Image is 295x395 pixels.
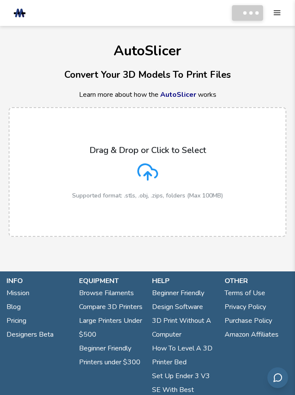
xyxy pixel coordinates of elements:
button: Send feedback via email [267,367,288,388]
a: How To Level A 3D Printer Bed [152,341,216,369]
a: Terms of Use [225,286,265,300]
a: 3D Print Without A Computer [152,314,216,341]
a: Beginner Friendly Printers under $300 [79,341,143,369]
a: Blog [6,300,21,314]
p: help [152,276,216,286]
p: other [225,276,289,286]
p: equipment [79,276,143,286]
a: Beginner Friendly Design Software [152,286,216,314]
a: Purchase Policy [225,314,272,328]
p: Drag & Drop or Click to Select [89,145,206,155]
button: mobile navigation menu [273,9,281,17]
a: Browse Filaments [79,286,134,300]
a: Privacy Policy [225,300,266,314]
p: Supported format: .stls, .obj, .zips, folders (Max 100MB) [72,192,223,199]
a: Mission [6,286,29,300]
a: Compare 3D Printers [79,300,143,314]
p: info [6,276,70,286]
a: AutoSlicer [160,90,196,99]
a: Pricing [6,314,26,328]
a: Large Printers Under $500 [79,314,143,341]
a: Amazon Affiliates [225,328,279,341]
a: Designers Beta [6,328,54,341]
